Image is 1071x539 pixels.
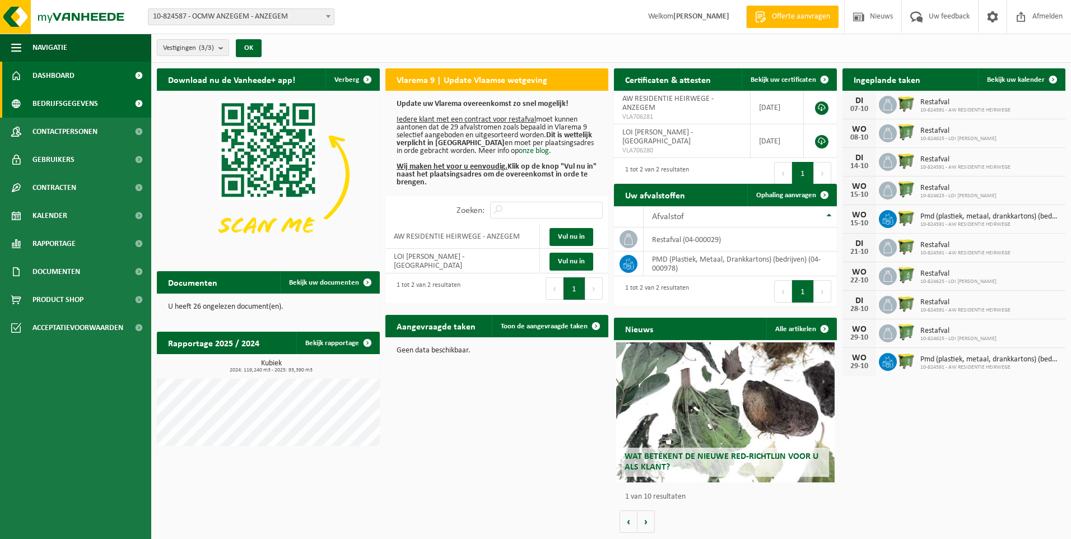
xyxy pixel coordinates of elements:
button: Previous [546,277,564,300]
img: WB-1100-HPE-GN-50 [897,94,916,113]
span: Bekijk uw documenten [289,279,359,286]
div: DI [848,296,870,305]
div: WO [848,211,870,220]
span: Bekijk uw certificaten [751,76,816,83]
a: Vul nu in [550,228,593,246]
span: Restafval [920,241,1011,250]
img: WB-1100-HPE-GN-50 [897,294,916,313]
img: WB-0770-HPE-GN-50 [897,266,916,285]
span: 2024: 119,240 m3 - 2025: 93,390 m3 [162,368,380,373]
b: Update uw Vlarema overeenkomst zo snel mogelijk! [397,100,569,108]
h2: Download nu de Vanheede+ app! [157,68,306,90]
div: 07-10 [848,105,870,113]
img: WB-0770-HPE-GN-50 [897,180,916,199]
img: WB-1100-HPE-GN-50 [897,237,916,256]
div: WO [848,325,870,334]
span: AW RESIDENTIE HEIRWEGE - ANZEGEM [622,95,714,112]
a: Vul nu in [550,253,593,271]
span: VLA706281 [622,113,742,122]
span: 10-824591 - AW RESIDENTIE HEIRWEGE [920,364,1060,371]
b: Dit is wettelijk verplicht in [GEOGRAPHIC_DATA] [397,131,592,147]
span: Pmd (plastiek, metaal, drankkartons) (bedrijven) [920,355,1060,364]
span: Pmd (plastiek, metaal, drankkartons) (bedrijven) [920,212,1060,221]
div: DI [848,96,870,105]
span: 10-824591 - AW RESIDENTIE HEIRWEGE [920,250,1011,257]
td: PMD (Plastiek, Metaal, Drankkartons) (bedrijven) (04-000978) [644,252,837,276]
button: Vestigingen(3/3) [157,39,229,56]
span: Navigatie [32,34,67,62]
h3: Kubiek [162,360,380,373]
a: Bekijk uw certificaten [742,68,836,91]
div: 15-10 [848,220,870,227]
td: restafval (04-000029) [644,227,837,252]
span: 10-824625 - LOI [PERSON_NAME] [920,193,997,199]
span: Documenten [32,258,80,286]
a: Toon de aangevraagde taken [492,315,607,337]
span: Restafval [920,298,1011,307]
a: Bekijk rapportage [296,332,379,354]
span: 10-824591 - AW RESIDENTIE HEIRWEGE [920,107,1011,114]
button: Previous [774,280,792,303]
span: Verberg [334,76,359,83]
td: AW RESIDENTIE HEIRWEGE - ANZEGEM [385,224,540,249]
div: WO [848,125,870,134]
a: onze blog. [519,147,551,155]
span: 10-824587 - OCMW ANZEGEM - ANZEGEM [148,8,334,25]
span: Restafval [920,184,997,193]
button: Previous [774,162,792,184]
div: 22-10 [848,277,870,285]
h2: Rapportage 2025 / 2024 [157,332,271,354]
div: 1 tot 2 van 2 resultaten [391,276,460,301]
button: Next [814,280,831,303]
span: Contactpersonen [32,118,97,146]
img: WB-0770-HPE-GN-50 [897,323,916,342]
b: Klik op de knop "Vul nu in" naast het plaatsingsadres om de overeenkomst in orde te brengen. [397,162,597,187]
span: Afvalstof [652,212,684,221]
div: WO [848,354,870,363]
img: Download de VHEPlus App [157,91,380,258]
div: 15-10 [848,191,870,199]
a: Offerte aanvragen [746,6,839,28]
span: 10-824625 - LOI [PERSON_NAME] [920,336,997,342]
h2: Ingeplande taken [842,68,932,90]
span: 10-824591 - AW RESIDENTIE HEIRWEGE [920,307,1011,314]
u: Iedere klant met een contract voor restafval [397,115,536,124]
span: Gebruikers [32,146,74,174]
td: [DATE] [751,91,804,124]
span: Restafval [920,327,997,336]
span: Bekijk uw kalender [987,76,1045,83]
a: Ophaling aanvragen [747,184,836,206]
span: Vestigingen [163,40,214,57]
div: 08-10 [848,134,870,142]
p: Geen data beschikbaar. [397,347,597,355]
h2: Uw afvalstoffen [614,184,696,206]
button: OK [236,39,262,57]
button: Next [585,277,603,300]
img: WB-0770-HPE-GN-50 [897,123,916,142]
div: 1 tot 2 van 2 resultaten [620,161,689,185]
p: moet kunnen aantonen dat de 29 afvalstromen zoals bepaald in Vlarema 9 selectief aangeboden en ui... [397,100,597,187]
button: 1 [792,280,814,303]
div: DI [848,239,870,248]
button: Volgende [637,510,655,533]
td: LOI [PERSON_NAME] - [GEOGRAPHIC_DATA] [385,249,540,273]
p: 1 van 10 resultaten [625,493,831,501]
span: Rapportage [32,230,76,258]
img: WB-1100-HPE-GN-50 [897,151,916,170]
div: 14-10 [848,162,870,170]
span: Restafval [920,98,1011,107]
span: Bedrijfsgegevens [32,90,98,118]
span: LOI [PERSON_NAME] - [GEOGRAPHIC_DATA] [622,128,693,146]
span: Dashboard [32,62,74,90]
a: Bekijk uw kalender [978,68,1064,91]
h2: Documenten [157,271,229,293]
button: Verberg [325,68,379,91]
div: WO [848,268,870,277]
span: 10-824587 - OCMW ANZEGEM - ANZEGEM [148,9,334,25]
label: Zoeken: [457,206,485,215]
strong: [PERSON_NAME] [673,12,729,21]
span: Offerte aanvragen [769,11,833,22]
div: 29-10 [848,363,870,370]
div: 1 tot 2 van 2 resultaten [620,279,689,304]
span: 10-824591 - AW RESIDENTIE HEIRWEGE [920,221,1060,228]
